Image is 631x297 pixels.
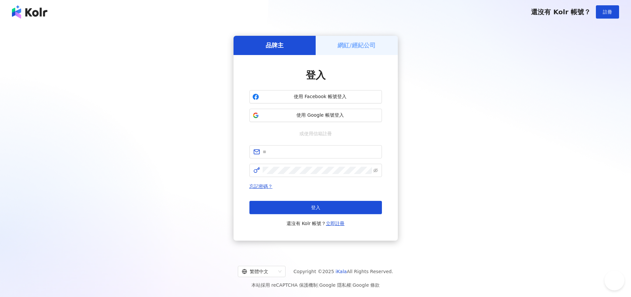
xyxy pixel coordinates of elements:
[373,168,378,173] span: eye-invisible
[531,8,591,16] span: 還沒有 Kolr 帳號？
[262,112,379,119] span: 使用 Google 帳號登入
[262,93,379,100] span: 使用 Facebook 帳號登入
[351,282,353,288] span: |
[352,282,380,288] a: Google 條款
[311,205,320,210] span: 登入
[12,5,47,19] img: logo
[242,266,276,277] div: 繁體中文
[605,276,624,296] iframe: Toggle Customer Support
[596,5,619,19] button: 註冊
[293,267,393,275] span: Copyright © 2025 All Rights Reserved.
[251,281,380,289] span: 本站採用 reCAPTCHA 保護機制
[318,282,319,288] span: |
[266,41,284,49] h5: 品牌主
[603,9,612,15] span: 註冊
[249,90,382,103] button: 使用 Facebook 帳號登入
[295,130,337,137] span: 或使用信箱註冊
[336,269,347,274] a: iKala
[319,282,351,288] a: Google 隱私權
[338,41,376,49] h5: 網紅/經紀公司
[249,109,382,122] button: 使用 Google 帳號登入
[326,221,344,226] a: 立即註冊
[249,201,382,214] button: 登入
[287,219,345,227] span: 還沒有 Kolr 帳號？
[249,184,273,189] a: 忘記密碼？
[306,69,326,81] span: 登入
